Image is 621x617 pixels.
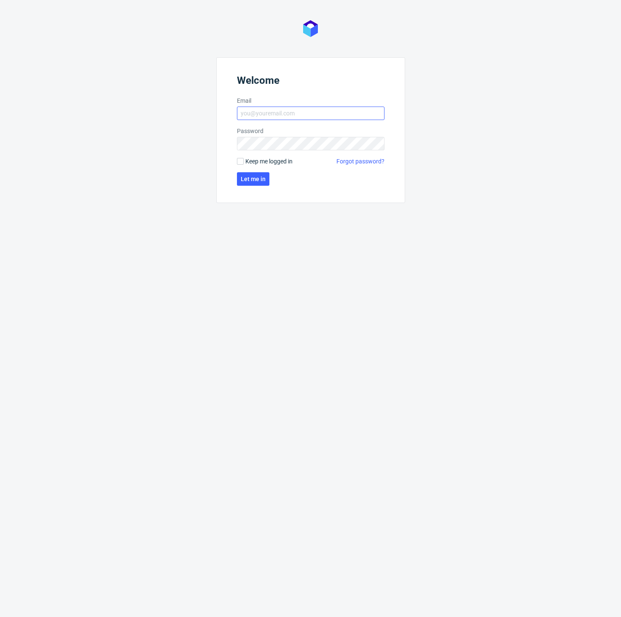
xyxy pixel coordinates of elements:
label: Password [237,127,384,135]
label: Email [237,96,384,105]
a: Forgot password? [336,157,384,166]
span: Let me in [241,176,266,182]
header: Welcome [237,75,384,90]
button: Let me in [237,172,269,186]
span: Keep me logged in [245,157,293,166]
input: you@youremail.com [237,107,384,120]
